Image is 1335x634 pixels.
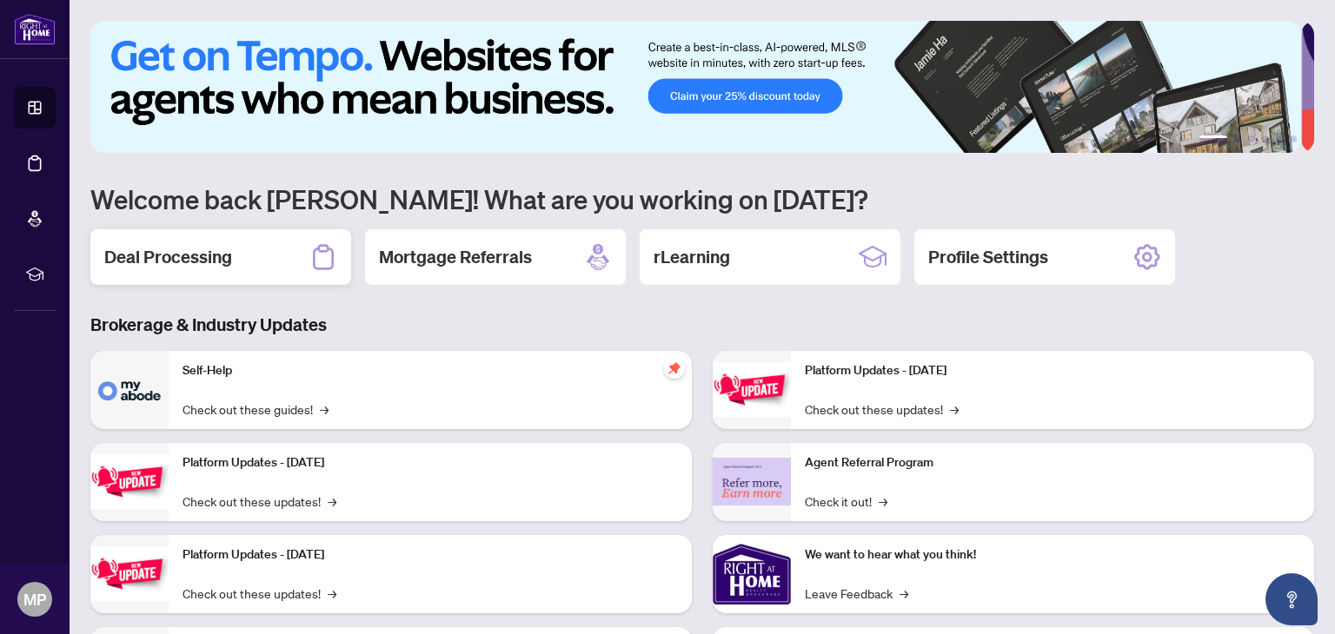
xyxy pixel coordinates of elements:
a: Check it out!→ [805,492,887,511]
button: 3 [1248,135,1255,142]
img: Slide 0 [90,21,1301,153]
a: Check out these updates!→ [805,400,959,419]
button: 2 [1234,135,1241,142]
p: Platform Updates - [DATE] [805,361,1300,380]
p: Platform Updates - [DATE] [183,453,678,472]
h3: Brokerage & Industry Updates [90,313,1314,337]
h2: Deal Processing [104,245,232,269]
span: → [328,584,336,603]
h2: rLearning [654,245,730,269]
img: We want to hear what you think! [713,535,791,613]
span: → [950,400,959,419]
img: Agent Referral Program [713,458,791,505]
h2: Profile Settings [928,245,1048,269]
span: MP [23,587,46,611]
img: Platform Updates - July 21, 2025 [90,546,169,601]
img: Platform Updates - June 23, 2025 [713,362,791,417]
span: → [879,492,887,511]
p: Platform Updates - [DATE] [183,545,678,565]
p: Agent Referral Program [805,453,1300,472]
button: 1 [1199,135,1227,142]
span: pushpin [664,358,685,379]
a: Check out these guides!→ [183,400,329,419]
span: → [320,400,329,419]
img: logo [14,13,56,45]
a: Leave Feedback→ [805,584,908,603]
button: 4 [1262,135,1269,142]
button: Open asap [1265,573,1318,625]
img: Platform Updates - September 16, 2025 [90,454,169,509]
p: We want to hear what you think! [805,545,1300,565]
a: Check out these updates!→ [183,584,336,603]
button: 6 [1290,135,1297,142]
img: Self-Help [90,351,169,429]
span: → [328,492,336,511]
span: → [900,584,908,603]
p: Self-Help [183,361,678,380]
h2: Mortgage Referrals [379,245,532,269]
a: Check out these updates!→ [183,492,336,511]
button: 5 [1276,135,1283,142]
h1: Welcome back [PERSON_NAME]! What are you working on [DATE]? [90,182,1314,215]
